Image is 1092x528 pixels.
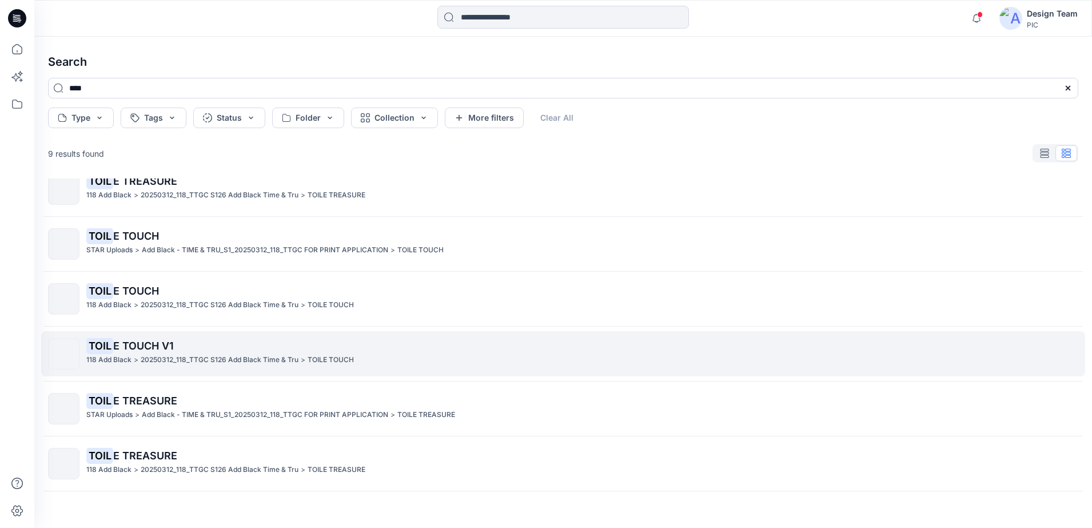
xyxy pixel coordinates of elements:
[48,108,114,128] button: Type
[308,464,365,476] p: TOILE TREASURE
[142,409,388,421] p: Add Black - TIME & TRU_S1_20250312_118_TTGC FOR PRINT APPLICATION
[86,392,113,408] mark: TOIL
[134,299,138,311] p: >
[193,108,265,128] button: Status
[135,244,140,256] p: >
[121,108,186,128] button: Tags
[86,447,113,463] mark: TOIL
[301,299,305,311] p: >
[86,354,131,366] p: 118 Add Black
[390,244,395,256] p: >
[113,450,177,462] span: E TREASURE
[999,7,1022,30] img: avatar
[301,464,305,476] p: >
[86,464,131,476] p: 118 Add Black
[1027,7,1078,21] div: Design Team
[301,189,305,201] p: >
[445,108,524,128] button: More filters
[86,244,133,256] p: STAR Uploads
[86,338,113,354] mark: TOIL
[308,354,354,366] p: TOILE TOUCH
[397,409,455,421] p: TOILE TREASURE
[113,285,159,297] span: E TOUCH
[272,108,344,128] button: Folder
[141,464,298,476] p: 20250312_118_TTGC S126 Add Black Time & Tru
[142,244,388,256] p: Add Black - TIME & TRU_S1_20250312_118_TTGC FOR PRINT APPLICATION
[351,108,438,128] button: Collection
[134,189,138,201] p: >
[41,166,1085,212] a: TOILE TREASURE118 Add Black>20250312_118_TTGC S126 Add Black Time & Tru>TOILE TREASURE
[308,299,354,311] p: TOILE TOUCH
[113,175,177,187] span: E TREASURE
[86,299,131,311] p: 118 Add Black
[86,189,131,201] p: 118 Add Black
[397,244,444,256] p: TOILE TOUCH
[141,299,298,311] p: 20250312_118_TTGC S126 Add Black Time & Tru
[135,409,140,421] p: >
[48,148,104,160] p: 9 results found
[301,354,305,366] p: >
[41,221,1085,267] a: TOILE TOUCHSTAR Uploads>Add Black - TIME & TRU_S1_20250312_118_TTGC FOR PRINT APPLICATION>TOILE T...
[134,464,138,476] p: >
[86,409,133,421] p: STAR Uploads
[390,409,395,421] p: >
[86,283,113,299] mark: TOIL
[113,340,174,352] span: E TOUCH V1
[113,230,159,242] span: E TOUCH
[141,189,298,201] p: 20250312_118_TTGC S126 Add Black Time & Tru
[86,228,113,244] mark: TOIL
[308,189,365,201] p: TOILE TREASURE
[39,46,1087,78] h4: Search
[41,331,1085,376] a: TOILE TOUCH V1118 Add Black>20250312_118_TTGC S126 Add Black Time & Tru>TOILE TOUCH
[134,354,138,366] p: >
[141,354,298,366] p: 20250312_118_TTGC S126 Add Black Time & Tru
[41,386,1085,431] a: TOILE TREASURESTAR Uploads>Add Black - TIME & TRU_S1_20250312_118_TTGC FOR PRINT APPLICATION>TOIL...
[41,276,1085,321] a: TOILE TOUCH118 Add Black>20250312_118_TTGC S126 Add Black Time & Tru>TOILE TOUCH
[113,395,177,407] span: E TREASURE
[1027,21,1078,29] div: PIC
[86,173,113,189] mark: TOIL
[41,441,1085,486] a: TOILE TREASURE118 Add Black>20250312_118_TTGC S126 Add Black Time & Tru>TOILE TREASURE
